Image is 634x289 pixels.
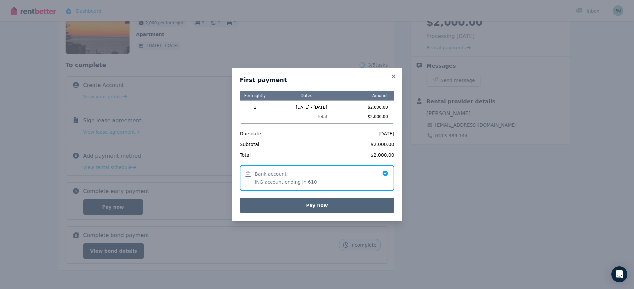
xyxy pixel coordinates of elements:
span: $2,000.00 [371,152,394,158]
h3: First payment [240,76,394,84]
span: Amount [347,91,391,100]
span: $2,000.00 [371,141,394,148]
span: Bank account [255,171,286,177]
span: $2,000.00 [347,105,391,110]
span: Total [240,152,251,158]
span: Fortnightly [244,91,266,100]
span: Subtotal [240,141,259,148]
span: Dates [270,91,343,100]
span: ING account ending in 610 [255,179,317,185]
span: Due date [240,130,261,137]
span: [DATE] - [DATE] [270,105,343,110]
button: Pay now [240,198,394,213]
span: $2,000.00 [347,114,391,119]
span: Total [270,114,343,119]
span: [DATE] [379,130,394,137]
div: Open Intercom Messenger [611,266,627,282]
span: 1 [244,105,266,110]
